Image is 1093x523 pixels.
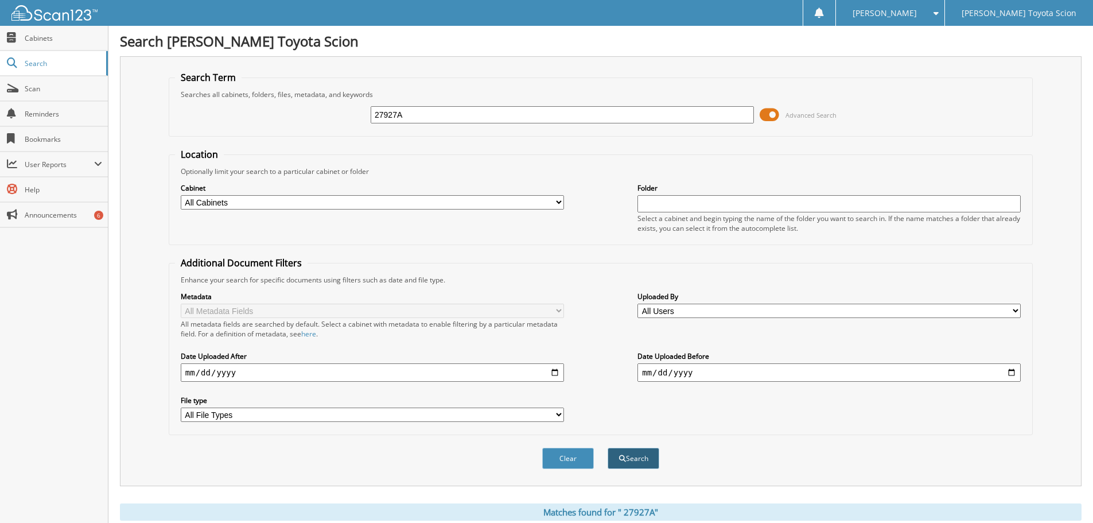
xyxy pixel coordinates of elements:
[181,351,564,361] label: Date Uploaded After
[25,160,94,169] span: User Reports
[637,292,1021,301] label: Uploaded By
[175,166,1026,176] div: Optionally limit your search to a particular cabinet or folder
[637,214,1021,233] div: Select a cabinet and begin typing the name of the folder you want to search in. If the name match...
[94,211,103,220] div: 6
[25,185,102,195] span: Help
[25,109,102,119] span: Reminders
[853,10,917,17] span: [PERSON_NAME]
[542,448,594,469] button: Clear
[181,292,564,301] label: Metadata
[175,275,1026,285] div: Enhance your search for specific documents using filters such as date and file type.
[181,183,564,193] label: Cabinet
[301,329,316,339] a: here
[637,183,1021,193] label: Folder
[181,396,564,405] label: File type
[962,10,1076,17] span: [PERSON_NAME] Toyota Scion
[175,71,242,84] legend: Search Term
[25,134,102,144] span: Bookmarks
[25,84,102,94] span: Scan
[175,148,224,161] legend: Location
[25,33,102,43] span: Cabinets
[175,90,1026,99] div: Searches all cabinets, folders, files, metadata, and keywords
[785,111,837,119] span: Advanced Search
[637,363,1021,382] input: end
[608,448,659,469] button: Search
[25,59,100,68] span: Search
[25,210,102,220] span: Announcements
[175,257,308,269] legend: Additional Document Filters
[181,363,564,382] input: start
[637,351,1021,361] label: Date Uploaded Before
[120,32,1082,51] h1: Search [PERSON_NAME] Toyota Scion
[1036,468,1093,523] iframe: Chat Widget
[120,503,1082,521] div: Matches found for " 27927A"
[181,319,564,339] div: All metadata fields are searched by default. Select a cabinet with metadata to enable filtering b...
[11,5,98,21] img: scan123-logo-white.svg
